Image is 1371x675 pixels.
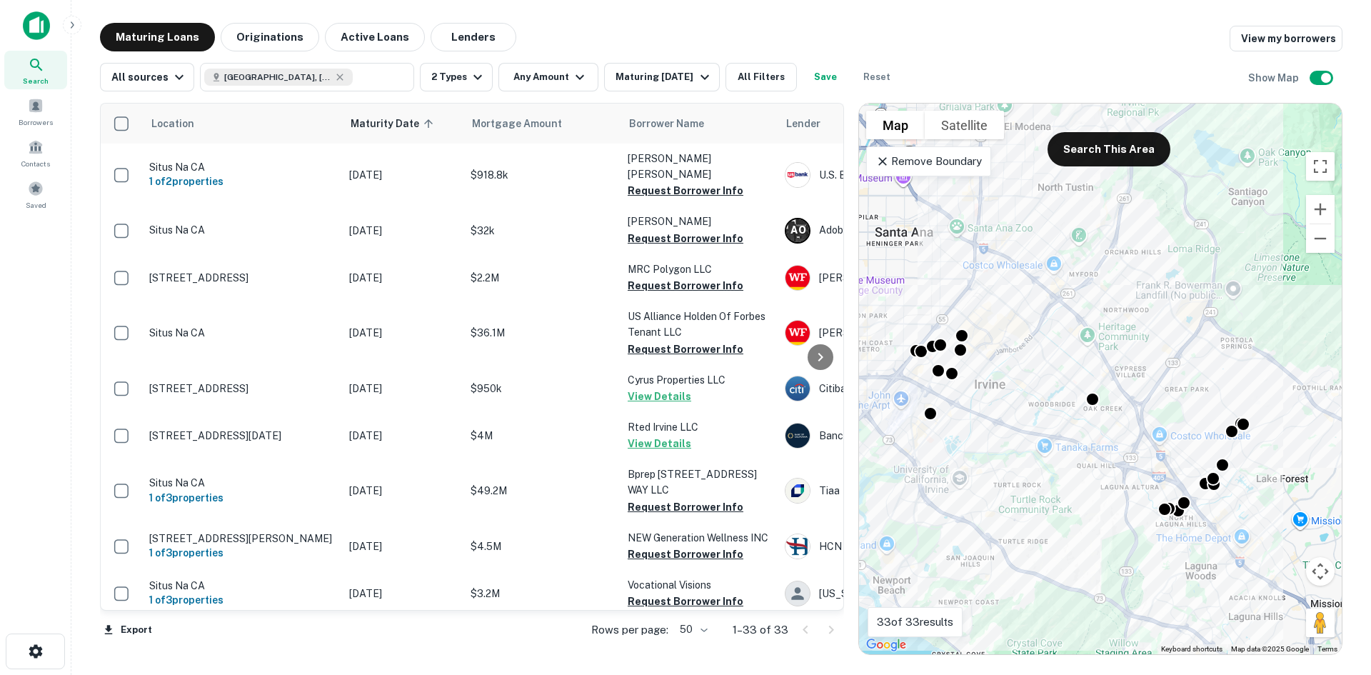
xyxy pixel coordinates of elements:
[471,325,613,341] p: $36.1M
[628,546,743,563] button: Request Borrower Info
[21,158,50,169] span: Contacts
[4,92,67,131] a: Borrowers
[1161,644,1222,654] button: Keyboard shortcuts
[925,111,1004,139] button: Show satellite imagery
[785,162,999,188] div: U.s. Bank
[23,11,50,40] img: capitalize-icon.png
[628,419,770,435] p: Rted Irvine LLC
[100,23,215,51] button: Maturing Loans
[628,230,743,247] button: Request Borrower Info
[498,63,598,91] button: Any Amount
[790,223,805,238] p: A O
[628,341,743,358] button: Request Borrower Info
[149,271,335,284] p: [STREET_ADDRESS]
[1306,557,1335,586] button: Map camera controls
[863,636,910,654] img: Google
[733,621,788,639] p: 1–33 of 33
[1048,132,1170,166] button: Search This Area
[616,69,713,86] div: Maturing [DATE]
[785,266,810,290] img: picture
[224,71,331,84] span: [GEOGRAPHIC_DATA], [GEOGRAPHIC_DATA], [GEOGRAPHIC_DATA]
[325,23,425,51] button: Active Loans
[4,175,67,214] a: Saved
[803,63,848,91] button: Save your search to get updates of matches that match your search criteria.
[785,581,999,606] div: [US_STATE] Public Finance Authority
[628,309,770,340] p: US Alliance Holden Of Forbes Tenant LLC
[863,636,910,654] a: Open this area in Google Maps (opens a new window)
[149,224,335,236] p: Situs Na CA
[785,479,810,503] img: picture
[149,174,335,189] h6: 1 of 2 properties
[149,476,335,489] p: Situs Na CA
[26,199,46,211] span: Saved
[471,428,613,444] p: $4M
[785,478,999,504] div: Tiaa
[854,63,900,91] button: Reset
[471,483,613,499] p: $49.2M
[19,116,53,128] span: Borrowers
[628,372,770,388] p: Cyrus Properties LLC
[100,63,194,91] button: All sources
[859,104,1342,654] div: 0 0
[785,424,810,448] img: picture
[149,545,335,561] h6: 1 of 3 properties
[1306,195,1335,224] button: Zoom in
[111,69,188,86] div: All sources
[785,534,810,559] img: picture
[604,63,719,91] button: Maturing [DATE]
[628,388,691,405] button: View Details
[629,115,704,132] span: Borrower Name
[628,466,770,498] p: Bprep [STREET_ADDRESS] WAY LLC
[142,104,342,144] th: Location
[149,326,335,339] p: Situs Na CA
[1230,26,1342,51] a: View my borrowers
[628,182,743,199] button: Request Borrower Info
[100,619,156,641] button: Export
[349,483,456,499] p: [DATE]
[785,534,999,559] div: HCN Bank
[591,621,668,639] p: Rows per page:
[349,270,456,286] p: [DATE]
[151,115,194,132] span: Location
[221,23,319,51] button: Originations
[628,530,770,546] p: NEW Generation Wellness INC
[785,376,810,401] img: picture
[149,382,335,395] p: [STREET_ADDRESS]
[349,167,456,183] p: [DATE]
[349,539,456,554] p: [DATE]
[349,381,456,396] p: [DATE]
[149,490,335,506] h6: 1 of 3 properties
[4,51,67,89] a: Search
[471,167,613,183] p: $918.8k
[23,75,49,86] span: Search
[349,586,456,601] p: [DATE]
[785,423,999,449] div: Banc Of [US_STATE]
[785,321,810,345] img: picture
[785,320,999,346] div: [PERSON_NAME] Fargo
[349,223,456,239] p: [DATE]
[1306,152,1335,181] button: Toggle fullscreen view
[349,325,456,341] p: [DATE]
[628,261,770,277] p: MRC Polygon LLC
[4,134,67,172] a: Contacts
[785,376,999,401] div: Citibank
[471,586,613,601] p: $3.2M
[725,63,797,91] button: All Filters
[621,104,778,144] th: Borrower Name
[628,577,770,593] p: Vocational Visions
[628,277,743,294] button: Request Borrower Info
[349,428,456,444] p: [DATE]
[472,115,581,132] span: Mortgage Amount
[628,593,743,610] button: Request Borrower Info
[1300,561,1371,629] div: Chat Widget
[149,579,335,592] p: Situs Na CA
[786,115,820,132] span: Lender
[628,151,770,182] p: [PERSON_NAME] [PERSON_NAME]
[877,614,953,631] p: 33 of 33 results
[866,111,925,139] button: Show street map
[463,104,621,144] th: Mortgage Amount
